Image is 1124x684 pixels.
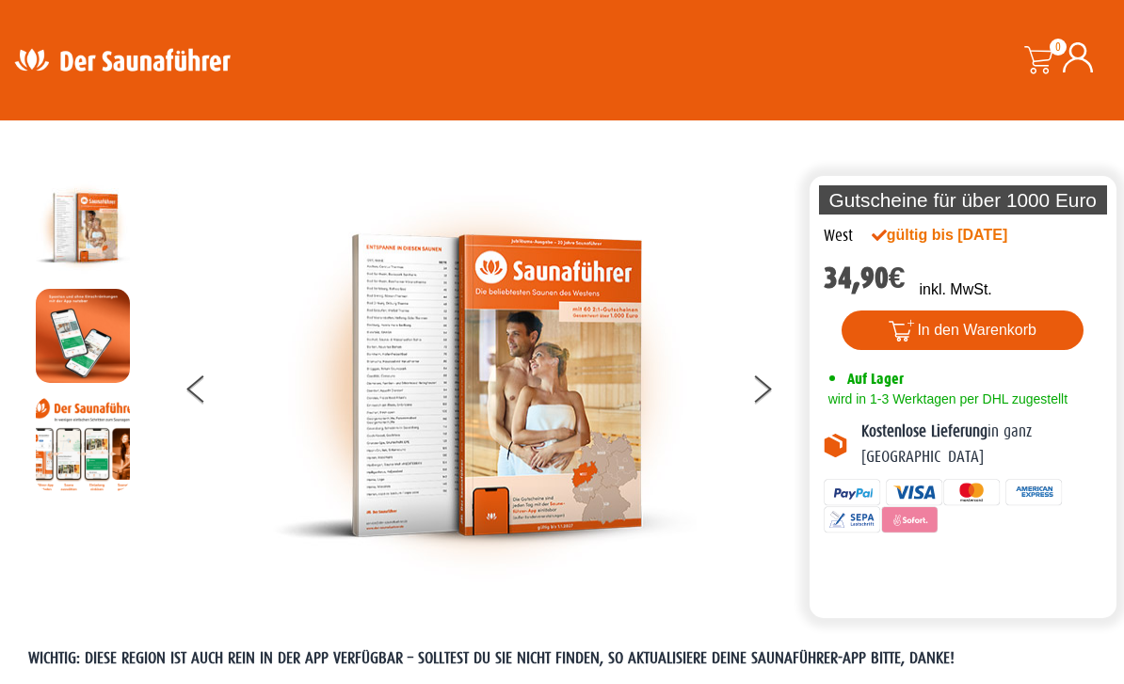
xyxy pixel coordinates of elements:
span: WICHTIG: DIESE REGION IST AUCH REIN IN DER APP VERFÜGBAR – SOLLTEST DU SIE NICHT FINDEN, SO AKTUA... [28,649,955,667]
img: der-saunafuehrer-2025-west [36,181,130,275]
div: West [824,224,853,248]
p: inkl. MwSt. [919,278,991,301]
bdi: 34,90 [824,261,906,295]
span: Auf Lager [847,370,904,388]
img: Anleitung7tn [36,397,130,491]
p: Gutscheine für über 1000 Euro [819,185,1107,215]
img: der-saunafuehrer-2025-west [273,181,697,591]
span: € [889,261,906,295]
b: Kostenlose Lieferung [861,422,988,440]
span: wird in 1-3 Werktagen per DHL zugestellt [824,391,1068,406]
span: 0 [1050,39,1067,56]
button: In den Warenkorb [842,310,1084,350]
img: MOCKUP-iPhone_regional [36,289,130,383]
p: in ganz [GEOGRAPHIC_DATA] [861,420,1102,469]
div: gültig bis [DATE] [872,224,1048,247]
